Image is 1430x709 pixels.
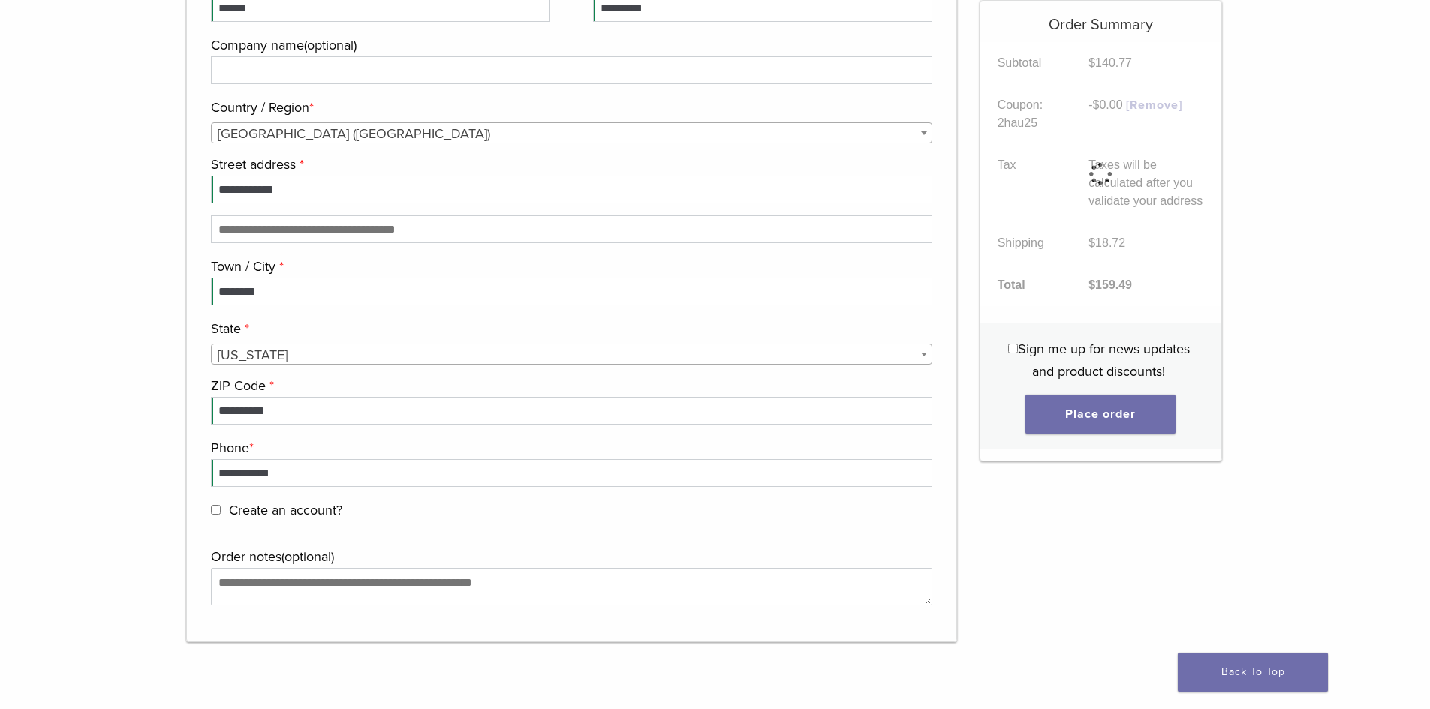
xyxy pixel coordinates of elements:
span: State [211,344,933,365]
label: Order notes [211,545,929,568]
h5: Order Summary [980,1,1221,34]
button: Place order [1025,395,1176,434]
span: Create an account? [229,502,342,518]
label: Town / City [211,255,929,278]
span: United States (US) [212,123,932,144]
a: Back To Top [1178,653,1328,692]
label: Company name [211,34,929,56]
span: Country / Region [211,122,933,143]
label: Street address [211,153,929,176]
span: Sign me up for news updates and product discounts! [1018,341,1190,380]
span: (optional) [304,37,357,53]
input: Sign me up for news updates and product discounts! [1008,344,1018,353]
label: State [211,317,929,340]
span: (optional) [281,548,334,565]
label: Phone [211,437,929,459]
label: ZIP Code [211,374,929,397]
span: Oklahoma [212,344,932,365]
input: Create an account? [211,505,221,515]
label: Country / Region [211,96,929,119]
